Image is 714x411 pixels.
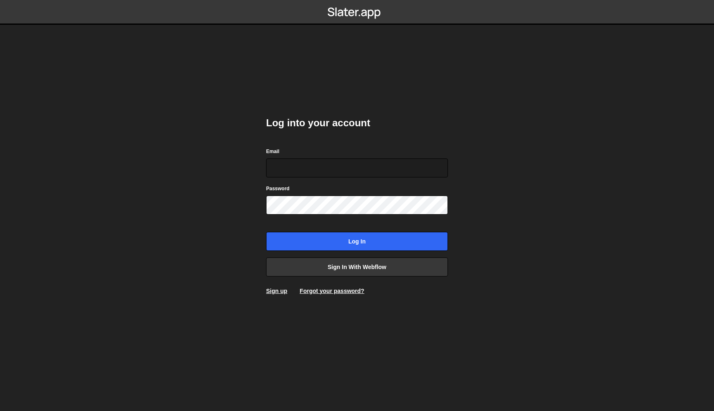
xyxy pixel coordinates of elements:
[266,288,287,294] a: Sign up
[266,257,448,276] a: Sign in with Webflow
[266,116,448,130] h2: Log into your account
[266,232,448,251] input: Log in
[266,184,290,193] label: Password
[266,147,279,156] label: Email
[300,288,364,294] a: Forgot your password?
